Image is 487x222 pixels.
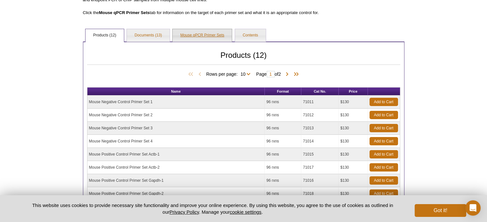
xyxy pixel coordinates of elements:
td: 96 rxns [265,161,301,174]
td: 71011 [301,96,339,109]
td: 96 rxns [265,96,301,109]
td: 96 rxns [265,187,301,200]
a: Add to Cart [369,189,398,198]
p: Click the tab for information on the target of each primer set and what it is an appropriate cont... [83,10,344,16]
td: 96 rxns [265,122,301,135]
td: $130 [339,161,368,174]
div: Open Intercom Messenger [465,200,481,216]
td: Mouse Positive Control Primer Set Actb-1 [87,148,265,161]
a: Add to Cart [369,124,398,132]
a: Add to Cart [369,137,398,145]
td: 96 rxns [265,148,301,161]
td: Mouse Negative Control Primer Set 3 [87,122,265,135]
td: 71013 [301,122,339,135]
th: Format [265,88,301,96]
th: Name [87,88,265,96]
span: Last Page [290,71,300,78]
a: Contents [235,29,266,42]
span: 2 [278,72,281,77]
span: Page of [253,71,284,77]
a: Products (12) [85,29,124,42]
span: First Page [187,71,197,78]
td: Mouse Negative Control Primer Set 1 [87,96,265,109]
span: Previous Page [197,71,203,78]
a: Add to Cart [369,163,398,172]
th: Price [339,88,368,96]
td: 96 rxns [265,174,301,187]
td: $130 [339,174,368,187]
td: Mouse Negative Control Primer Set 2 [87,109,265,122]
a: Privacy Policy [169,209,199,215]
span: Rows per page: [206,71,253,77]
td: 71018 [301,187,339,200]
td: Mouse Positive Control Primer Set Actb-2 [87,161,265,174]
td: $130 [339,109,368,122]
a: Add to Cart [369,98,398,106]
td: 71015 [301,148,339,161]
td: 96 rxns [265,109,301,122]
a: Add to Cart [369,176,398,185]
b: Mouse qPCR Primer Sets [99,10,150,15]
h2: Products (12) [87,52,400,65]
th: Cat No. [301,88,339,96]
td: Mouse Positive Control Primer Set Gapdh-1 [87,174,265,187]
td: Mouse Positive Control Primer Set Gapdh-2 [87,187,265,200]
td: $130 [339,187,368,200]
td: 71014 [301,135,339,148]
td: $130 [339,122,368,135]
button: cookie settings [230,209,261,215]
td: Mouse Negative Control Primer Set 4 [87,135,265,148]
td: $130 [339,135,368,148]
td: 96 rxns [265,135,301,148]
a: Mouse qPCR Primer Sets [173,29,232,42]
td: 71017 [301,161,339,174]
a: Documents (13) [127,29,169,42]
a: Add to Cart [369,150,398,158]
td: $130 [339,96,368,109]
button: Got it! [415,204,466,217]
a: Add to Cart [369,111,398,119]
span: Next Page [284,71,290,78]
td: 71016 [301,174,339,187]
p: This website uses cookies to provide necessary site functionality and improve your online experie... [21,202,404,215]
td: 71012 [301,109,339,122]
td: $130 [339,148,368,161]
